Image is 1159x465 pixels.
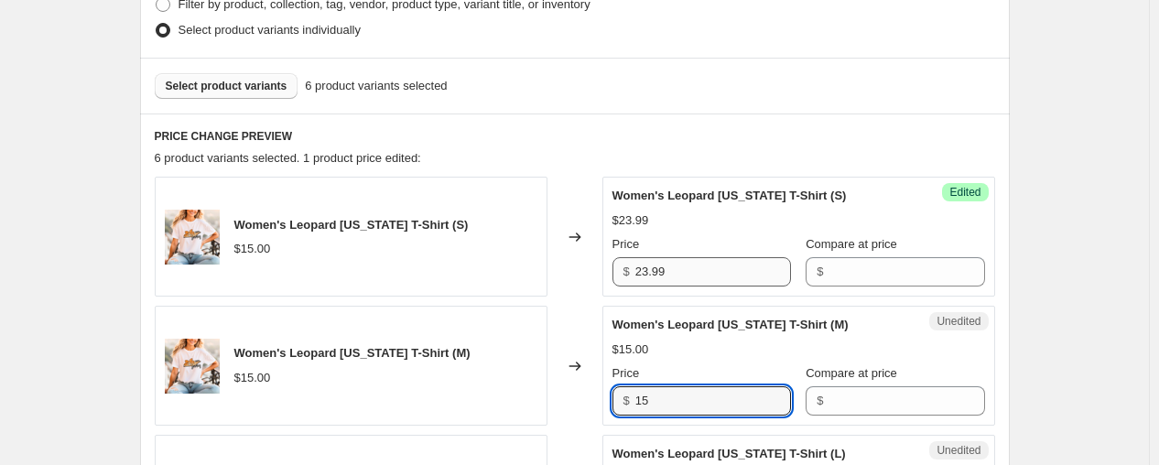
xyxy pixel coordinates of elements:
[937,443,980,458] span: Unedited
[806,366,897,380] span: Compare at price
[305,77,447,95] span: 6 product variants selected
[166,79,287,93] span: Select product variants
[234,346,471,360] span: Women's Leopard [US_STATE] T-Shirt (M)
[612,318,849,331] span: Women's Leopard [US_STATE] T-Shirt (M)
[623,394,630,407] span: $
[937,314,980,329] span: Unedited
[612,237,640,251] span: Price
[623,265,630,278] span: $
[165,339,220,394] img: 1_08ed77d7-e2d0-4030-b8b1-fbb8aa47502b_80x.png
[612,211,649,230] div: $23.99
[155,151,421,165] span: 6 product variants selected. 1 product price edited:
[612,366,640,380] span: Price
[234,369,271,387] div: $15.00
[612,189,847,202] span: Women's Leopard [US_STATE] T-Shirt (S)
[817,394,823,407] span: $
[817,265,823,278] span: $
[612,447,846,460] span: Women's Leopard [US_STATE] T-Shirt (L)
[612,341,649,359] div: $15.00
[234,240,271,258] div: $15.00
[949,185,980,200] span: Edited
[155,73,298,99] button: Select product variants
[806,237,897,251] span: Compare at price
[165,210,220,265] img: 1_08ed77d7-e2d0-4030-b8b1-fbb8aa47502b_80x.png
[155,129,995,144] h6: PRICE CHANGE PREVIEW
[234,218,469,232] span: Women's Leopard [US_STATE] T-Shirt (S)
[179,23,361,37] span: Select product variants individually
